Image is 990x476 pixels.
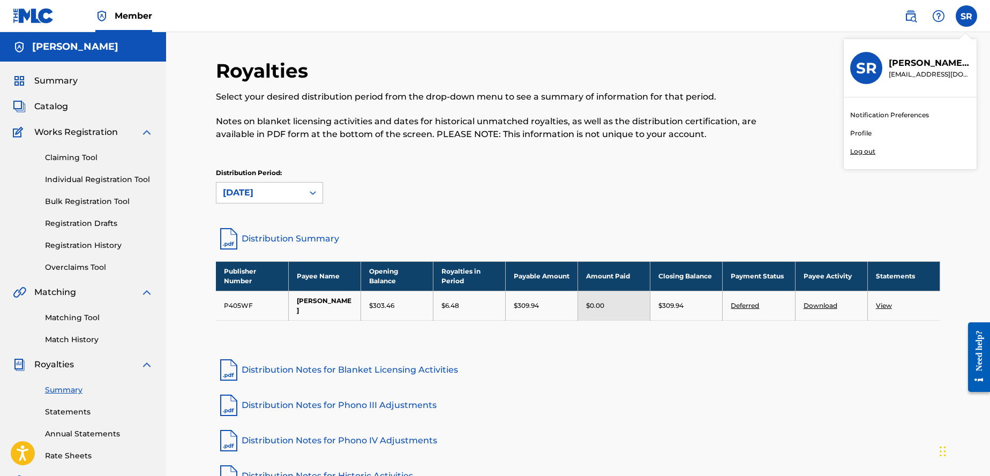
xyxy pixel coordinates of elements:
th: Opening Balance [361,261,433,291]
img: Accounts [13,41,26,54]
a: Profile [850,129,872,138]
a: Bulk Registration Tool [45,196,153,207]
p: Distribution Period: [216,168,323,178]
p: $6.48 [441,301,459,311]
img: Works Registration [13,126,27,139]
p: $309.94 [658,301,684,311]
img: expand [140,126,153,139]
p: $303.46 [369,301,394,311]
img: MLC Logo [13,8,54,24]
a: Distribution Notes for Phono III Adjustments [216,392,940,418]
a: CatalogCatalog [13,100,68,113]
a: Registration History [45,240,153,251]
img: expand [140,286,153,299]
a: Statements [45,406,153,418]
a: Rate Sheets [45,450,153,462]
img: help [932,10,945,22]
th: Payable Amount [506,261,578,291]
p: Select your desired distribution period from the drop-down menu to see a summary of information f... [216,90,774,103]
div: User Menu [956,5,977,27]
span: Summary [34,74,78,87]
a: Matching Tool [45,312,153,323]
img: Top Rightsholder [95,10,108,22]
img: distribution-summary-pdf [216,226,242,252]
th: Royalties in Period [433,261,505,291]
div: [DATE] [223,186,297,199]
span: Catalog [34,100,68,113]
h5: Sean Rose [32,41,118,53]
img: Matching [13,286,26,299]
img: pdf [216,392,242,418]
a: Claiming Tool [45,152,153,163]
p: $0.00 [586,301,604,311]
a: View [876,301,892,309]
img: pdf [216,428,242,454]
img: pdf [216,357,242,383]
h3: SR [856,59,877,78]
iframe: Resource Center [960,319,990,396]
td: [PERSON_NAME] [288,291,361,320]
th: Payment Status [723,261,795,291]
a: Overclaims Tool [45,262,153,273]
p: $309.94 [514,301,539,311]
a: Deferred [731,301,759,309]
th: Publisher Number [216,261,288,291]
th: Payee Activity [795,261,867,291]
iframe: Chat Widget [936,425,990,476]
th: Amount Paid [578,261,650,291]
a: Individual Registration Tool [45,174,153,185]
p: Sean Rose [889,57,970,70]
span: Works Registration [34,126,118,139]
h2: Royalties [216,59,313,83]
td: P405WF [216,291,288,320]
div: Help [928,5,949,27]
a: Download [804,301,837,309]
a: Distribution Notes for Blanket Licensing Activities [216,357,940,383]
a: Annual Statements [45,428,153,440]
p: seanroseclvr@gmail.com [889,70,970,79]
a: Registration Drafts [45,218,153,229]
a: Notification Preferences [850,110,929,120]
th: Payee Name [288,261,361,291]
a: SummarySummary [13,74,78,87]
th: Closing Balance [650,261,723,291]
p: Notes on blanket licensing activities and dates for historical unmatched royalties, as well as th... [216,115,774,141]
a: Summary [45,384,153,396]
a: Distribution Summary [216,226,940,252]
p: Log out [850,147,875,156]
span: Royalties [34,358,74,371]
img: Summary [13,74,26,87]
span: Matching [34,286,76,299]
img: expand [140,358,153,371]
img: Royalties [13,358,26,371]
a: Match History [45,334,153,345]
th: Statements [867,261,940,291]
div: Drag [940,435,946,467]
span: Member [115,10,152,22]
a: Public Search [900,5,921,27]
img: search [904,10,917,22]
img: Catalog [13,100,26,113]
a: Distribution Notes for Phono IV Adjustments [216,428,940,454]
